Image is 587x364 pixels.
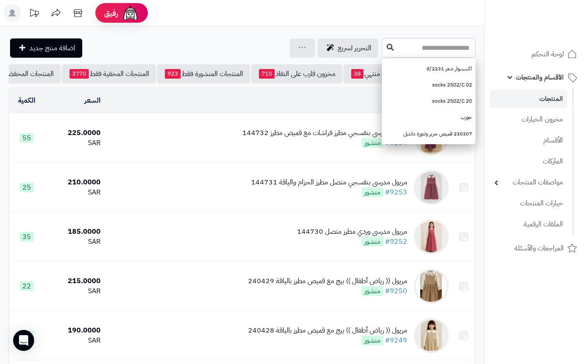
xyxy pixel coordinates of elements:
span: منشور [362,187,383,197]
span: اضافة منتج جديد [29,43,75,53]
a: #9250 [385,286,407,296]
div: 215.0000 [47,276,101,286]
span: 3770 [70,69,89,79]
img: مريول مدرسي وردي مطرز متصل 144730 [414,219,449,254]
span: 923 [165,69,181,79]
div: مريول مدرسي وردي مطرز متصل 144730 [297,227,407,237]
div: 190.0000 [47,326,101,336]
span: 25 [20,183,34,192]
span: الأقسام والمنتجات [516,71,564,83]
span: 710 [259,69,275,79]
span: 38 [351,69,363,79]
a: مخزون قارب على النفاذ710 [251,64,342,83]
a: المنتجات المخفية فقط3770 [62,64,156,83]
div: SAR [47,187,101,198]
span: رفيق [104,8,118,18]
div: 210.0000 [47,177,101,187]
span: 35 [20,232,34,242]
a: الملفات الرقمية [490,215,567,234]
a: مخزون منتهي38 [343,64,407,83]
div: SAR [47,138,101,148]
span: لوحة التحكم [531,48,564,60]
div: مريول (( رياض أطفال )) بيج مع قميص مطرز بالياقة 240428 [248,326,407,336]
a: اكسسوار شعر 2231/d [382,61,475,77]
div: Open Intercom Messenger [13,330,34,351]
div: مريول (( رياض أطفال )) بيج مع قميص مطرز بالياقة 240429 [248,276,407,286]
a: #9253 [385,187,407,198]
a: مواصفات المنتجات [490,173,567,192]
a: الكمية [18,95,35,106]
div: 225.0000 [47,128,101,138]
img: مريول مدرسي بنفسجي متصل مطرز الحزام والياقة 144731 [414,170,449,205]
span: منشور [362,336,383,345]
a: السعر [84,95,101,106]
a: المنتجات المنشورة فقط923 [157,64,250,83]
span: 55 [20,133,34,143]
img: logo-2.png [528,24,579,43]
span: منشور [362,237,383,246]
a: خيارات المنتجات [490,194,567,213]
div: SAR [47,336,101,346]
span: التحرير لسريع [338,43,371,53]
a: جورب [382,109,475,125]
div: 185.0000 [47,227,101,237]
a: تحديثات المنصة [23,4,45,24]
a: الأقسام [490,131,567,150]
img: مريول (( رياض أطفال )) بيج مع قميص مطرز بالياقة 240429 [414,269,449,304]
a: #9252 [385,236,407,247]
img: مريول (( رياض أطفال )) بيج مع قميص مطرز بالياقة 240428 [414,318,449,353]
span: منشور [362,286,383,296]
span: المراجعات والأسئلة [514,242,564,254]
img: ai-face.png [122,4,139,22]
a: اضافة منتج جديد [10,38,82,58]
a: المنتجات [490,90,567,108]
span: 22 [20,281,34,291]
a: التحرير لسريع [318,38,378,58]
a: مخزون الخيارات [490,110,567,129]
div: SAR [47,237,101,247]
span: منشور [362,138,383,148]
div: SAR [47,286,101,296]
a: socks 2502/C 02 [382,77,475,93]
a: الماركات [490,152,567,171]
a: لوحة التحكم [490,44,582,65]
a: 230307 قميص حرير وتنورة دانتيل [382,126,475,142]
div: مريول مدرسي بنفسجي مطرز فراشات مع قميص مطرز 144732 [242,128,407,138]
a: #9249 [385,335,407,346]
a: socks 2502/C 20 [382,93,475,109]
div: مريول مدرسي بنفسجي متصل مطرز الحزام والياقة 144731 [251,177,407,187]
a: المراجعات والأسئلة [490,238,582,259]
